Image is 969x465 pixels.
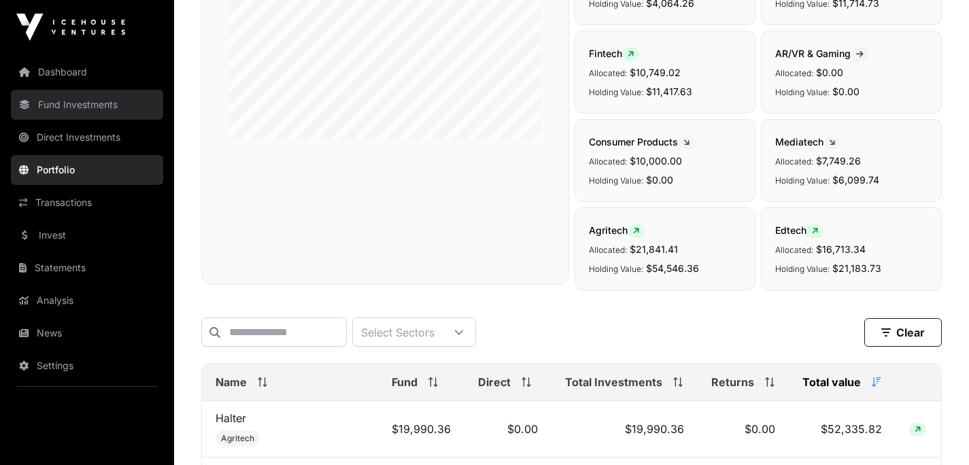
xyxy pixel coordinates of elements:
span: $10,749.02 [630,67,681,78]
span: $0.00 [816,67,843,78]
span: $21,183.73 [832,262,881,274]
span: Allocated: [775,245,813,255]
span: Holding Value: [775,175,830,186]
span: Allocated: [589,68,627,78]
span: Allocated: [775,68,813,78]
span: AR/VR & Gaming [775,48,869,59]
span: $21,841.41 [630,243,678,255]
span: Fund [392,374,418,390]
span: $16,713.34 [816,243,866,255]
a: News [11,318,163,348]
a: Dashboard [11,57,163,87]
a: Statements [11,253,163,283]
div: Select Sectors [353,318,443,346]
a: Settings [11,351,163,381]
td: $52,335.82 [789,401,896,458]
span: $7,749.26 [816,155,861,167]
img: Icehouse Ventures Logo [16,14,125,41]
span: Agritech [589,224,645,236]
span: Agritech [221,433,254,444]
a: Transactions [11,188,163,218]
span: $11,417.63 [646,86,692,97]
td: $0.00 [464,401,551,458]
span: Allocated: [775,156,813,167]
a: Fund Investments [11,90,163,120]
span: $54,546.36 [646,262,699,274]
span: Direct [478,374,511,390]
td: $19,990.36 [378,401,465,458]
span: Holding Value: [589,87,643,97]
span: Fintech [589,48,639,59]
span: Allocated: [589,156,627,167]
span: Name [216,374,247,390]
td: $0.00 [698,401,789,458]
span: $10,000.00 [630,155,682,167]
a: Portfolio [11,155,163,185]
button: Clear [864,318,942,347]
span: Returns [711,374,754,390]
td: $19,990.36 [551,401,697,458]
span: Consumer Products [589,136,695,148]
span: Holding Value: [589,175,643,186]
span: Holding Value: [775,87,830,97]
span: $0.00 [646,174,673,186]
span: Allocated: [589,245,627,255]
a: Invest [11,220,163,250]
span: Holding Value: [589,264,643,274]
span: $6,099.74 [832,174,879,186]
span: Total value [802,374,861,390]
span: Total Investments [565,374,662,390]
span: $0.00 [832,86,860,97]
span: Holding Value: [775,264,830,274]
iframe: Chat Widget [901,400,969,465]
span: Edtech [775,224,823,236]
span: Mediatech [775,136,840,148]
a: Direct Investments [11,122,163,152]
a: Analysis [11,286,163,315]
a: Halter [216,411,246,425]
